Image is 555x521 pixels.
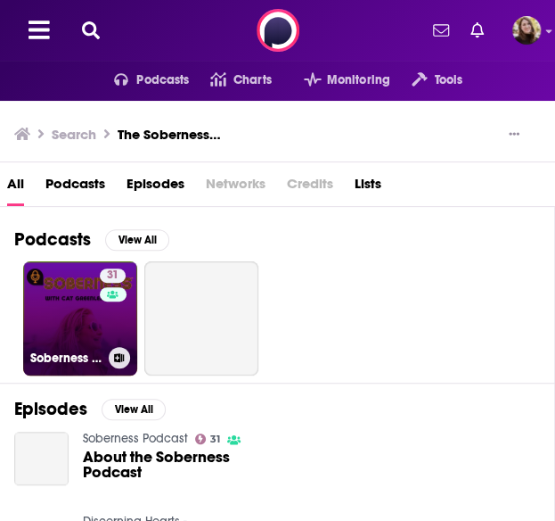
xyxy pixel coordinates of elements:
a: 31 [100,269,126,283]
button: open menu [282,66,390,95]
span: Podcasts [136,68,189,93]
a: Soberness Podcast [83,431,188,446]
a: Charts [189,66,271,95]
span: Tools [434,68,462,93]
a: Episodes [127,170,184,206]
span: Monitoring [327,68,390,93]
a: PodcastsView All [14,228,169,251]
span: Charts [233,68,272,93]
a: All [7,170,24,206]
h3: Search [52,126,96,143]
a: 31Soberness Podcast [23,261,137,376]
span: 31 [210,435,220,443]
button: Show More Button [502,126,526,144]
h2: Podcasts [14,228,91,251]
span: 31 [107,267,118,285]
a: About the Soberness Podcast [14,432,69,486]
button: open menu [93,66,190,95]
img: Podchaser - Follow, Share and Rate Podcasts [257,9,299,52]
a: Show notifications dropdown [426,15,456,45]
a: Show notifications dropdown [463,15,491,45]
h2: Episodes [14,398,87,420]
a: EpisodesView All [14,398,166,420]
a: Lists [355,170,381,206]
span: Credits [287,170,333,206]
img: User Profile [512,16,541,45]
h3: The Soberness Podcast [118,126,223,143]
a: About the Soberness Podcast [83,450,286,480]
a: Podcasts [45,170,105,206]
a: 31 [195,434,221,444]
button: open menu [390,66,462,95]
h3: Soberness Podcast [30,351,102,366]
span: Networks [206,170,265,206]
a: Logged in as katiefuchs [512,16,541,45]
button: View All [105,229,169,251]
button: View All [102,399,166,420]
